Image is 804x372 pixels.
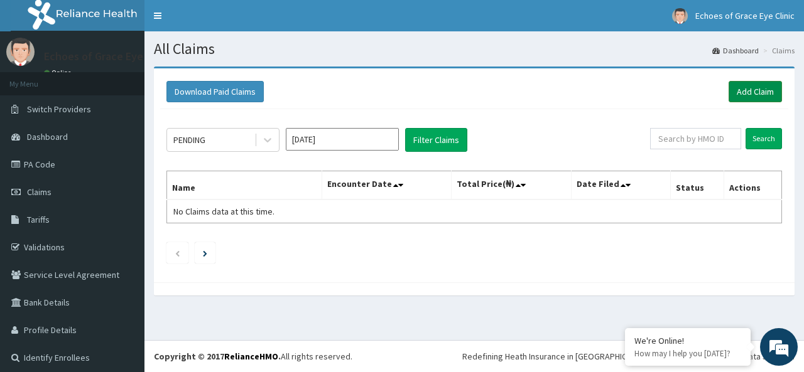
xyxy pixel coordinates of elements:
th: Status [670,171,724,200]
a: RelianceHMO [224,351,278,362]
a: Online [44,68,74,77]
p: Echoes of Grace Eye Clinic [44,51,172,62]
th: Actions [724,171,781,200]
button: Filter Claims [405,128,467,152]
img: User Image [6,38,35,66]
h1: All Claims [154,41,795,57]
a: Dashboard [712,45,759,56]
input: Select Month and Year [286,128,399,151]
span: Switch Providers [27,104,91,115]
span: Tariffs [27,214,50,225]
input: Search [746,128,782,149]
span: Claims [27,186,52,198]
th: Encounter Date [322,171,451,200]
div: We're Online! [634,335,741,346]
p: How may I help you today? [634,348,741,359]
li: Claims [760,45,795,56]
th: Total Price(₦) [451,171,571,200]
th: Date Filed [571,171,670,200]
input: Search by HMO ID [650,128,741,149]
a: Previous page [175,247,180,258]
footer: All rights reserved. [144,340,804,372]
span: Echoes of Grace Eye Clinic [695,10,795,21]
span: No Claims data at this time. [173,206,274,217]
span: Dashboard [27,131,68,142]
img: User Image [672,8,688,24]
a: Next page [203,247,207,258]
div: PENDING [173,134,205,146]
div: Redefining Heath Insurance in [GEOGRAPHIC_DATA] using Telemedicine and Data Science! [462,350,795,363]
a: Add Claim [729,81,782,102]
strong: Copyright © 2017 . [154,351,281,362]
button: Download Paid Claims [166,81,264,102]
th: Name [167,171,322,200]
